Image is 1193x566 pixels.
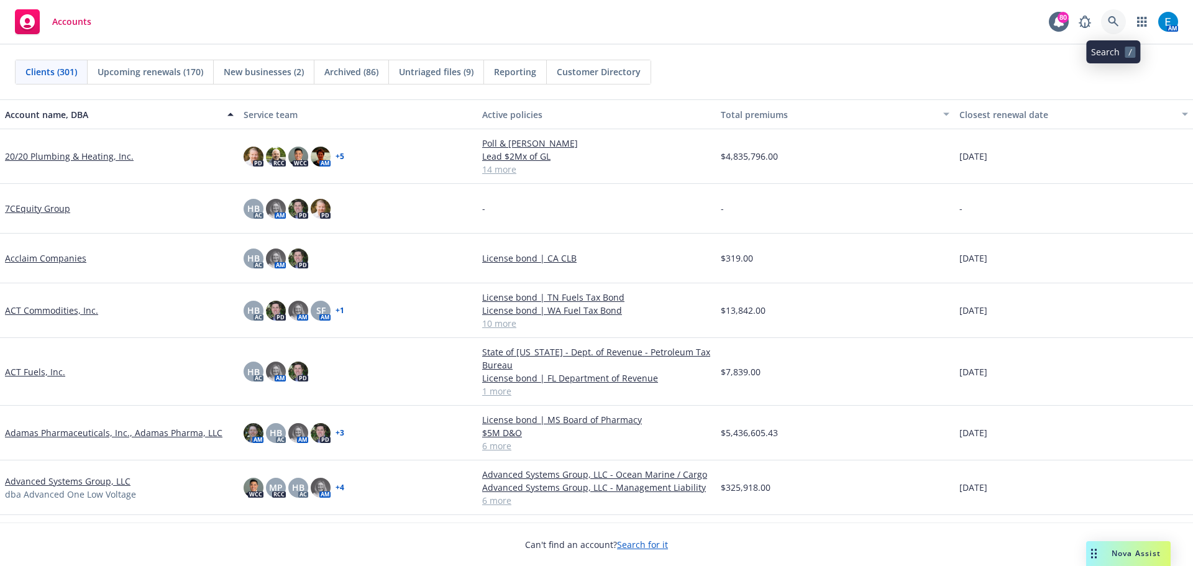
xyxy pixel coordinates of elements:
[288,423,308,443] img: photo
[288,301,308,321] img: photo
[266,301,286,321] img: photo
[5,108,220,121] div: Account name, DBA
[244,108,472,121] div: Service team
[557,65,641,78] span: Customer Directory
[1130,9,1154,34] a: Switch app
[959,150,987,163] span: [DATE]
[52,17,91,27] span: Accounts
[482,468,711,481] a: Advanced Systems Group, LLC - Ocean Marine / Cargo
[482,163,711,176] a: 14 more
[482,481,711,494] a: Advanced Systems Group, LLC - Management Liability
[959,426,987,439] span: [DATE]
[1158,12,1178,32] img: photo
[959,252,987,265] span: [DATE]
[288,362,308,381] img: photo
[247,304,260,317] span: HB
[482,372,711,385] a: License bond | FL Department of Revenue
[482,494,711,507] a: 6 more
[721,426,778,439] span: $5,436,605.43
[270,426,282,439] span: HB
[716,99,954,129] button: Total premiums
[336,153,344,160] a: + 5
[244,423,263,443] img: photo
[311,478,331,498] img: photo
[482,108,711,121] div: Active policies
[482,137,711,150] a: Poll & [PERSON_NAME]
[311,423,331,443] img: photo
[288,147,308,167] img: photo
[324,65,378,78] span: Archived (86)
[482,345,711,372] a: State of [US_STATE] - Dept. of Revenue - Petroleum Tax Bureau
[959,108,1174,121] div: Closest renewal date
[244,147,263,167] img: photo
[617,539,668,550] a: Search for it
[721,150,778,163] span: $4,835,796.00
[316,304,326,317] span: SF
[482,413,711,426] a: License bond | MS Board of Pharmacy
[959,481,987,494] span: [DATE]
[494,65,536,78] span: Reporting
[959,365,987,378] span: [DATE]
[482,439,711,452] a: 6 more
[5,252,86,265] a: Acclaim Companies
[247,202,260,215] span: HB
[721,202,724,215] span: -
[482,252,711,265] a: License bond | CA CLB
[1086,541,1102,566] div: Drag to move
[482,304,711,317] a: License bond | WA Fuel Tax Bond
[336,484,344,491] a: + 4
[1072,9,1097,34] a: Report a Bug
[1101,9,1126,34] a: Search
[959,304,987,317] span: [DATE]
[5,202,70,215] a: 7CEquity Group
[266,147,286,167] img: photo
[266,362,286,381] img: photo
[266,249,286,268] img: photo
[288,199,308,219] img: photo
[477,99,716,129] button: Active policies
[721,304,766,317] span: $13,842.00
[269,481,283,494] span: MP
[336,307,344,314] a: + 1
[98,65,203,78] span: Upcoming renewals (170)
[482,385,711,398] a: 1 more
[954,99,1193,129] button: Closest renewal date
[247,252,260,265] span: HB
[482,150,711,163] a: Lead $2Mx of GL
[224,65,304,78] span: New businesses (2)
[10,4,96,39] a: Accounts
[5,426,222,439] a: Adamas Pharmaceuticals, Inc., Adamas Pharma, LLC
[5,150,134,163] a: 20/20 Plumbing & Heating, Inc.
[244,478,263,498] img: photo
[336,429,344,437] a: + 3
[247,365,260,378] span: HB
[721,252,753,265] span: $319.00
[5,365,65,378] a: ACT Fuels, Inc.
[399,65,473,78] span: Untriaged files (9)
[25,65,77,78] span: Clients (301)
[721,481,770,494] span: $325,918.00
[311,147,331,167] img: photo
[959,202,962,215] span: -
[1058,12,1069,23] div: 80
[482,202,485,215] span: -
[5,488,136,501] span: dba Advanced One Low Voltage
[311,199,331,219] img: photo
[1112,548,1161,559] span: Nova Assist
[525,538,668,551] span: Can't find an account?
[1086,541,1171,566] button: Nova Assist
[5,475,130,488] a: Advanced Systems Group, LLC
[721,365,761,378] span: $7,839.00
[292,481,304,494] span: HB
[266,199,286,219] img: photo
[482,317,711,330] a: 10 more
[239,99,477,129] button: Service team
[288,249,308,268] img: photo
[721,108,936,121] div: Total premiums
[5,304,98,317] a: ACT Commodities, Inc.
